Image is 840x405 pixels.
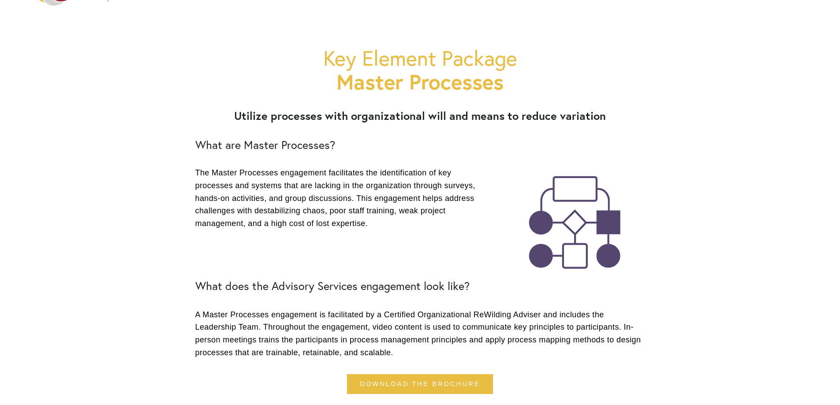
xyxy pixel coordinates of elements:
p: A Master Processes engagement is facilitated by a Certified Organizational ReWilding Adviser and ... [195,308,645,359]
strong: Master Processes [336,68,504,95]
h2: What does the Advisory Services engagement look like? [195,279,645,293]
strong: Utilize processes with organizational will and means to reduce variation [234,108,606,123]
a: download the brochure [347,374,493,394]
p: The Master Processes engagement facilitates the identification of key processes and systems that ... [195,167,645,230]
h2: What are Master Processes? [195,138,645,152]
h1: Key Element Package [195,46,645,93]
